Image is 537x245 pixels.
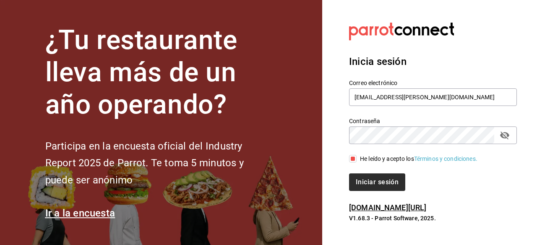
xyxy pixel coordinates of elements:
button: Iniciar sesión [349,173,405,191]
a: [DOMAIN_NAME][URL] [349,203,426,212]
a: Ir a la encuesta [45,207,115,219]
label: Contraseña [349,118,517,124]
p: V1.68.3 - Parrot Software, 2025. [349,214,517,222]
button: passwordField [498,128,512,142]
div: He leído y acepto los [360,155,477,163]
h2: Participa en la encuesta oficial del Industry Report 2025 de Parrot. Te toma 5 minutos y puede se... [45,138,272,189]
input: Ingresa tu correo electrónico [349,88,517,106]
h1: ¿Tu restaurante lleva más de un año operando? [45,24,272,121]
h3: Inicia sesión [349,54,517,69]
label: Correo electrónico [349,80,517,86]
a: Términos y condiciones. [414,155,477,162]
